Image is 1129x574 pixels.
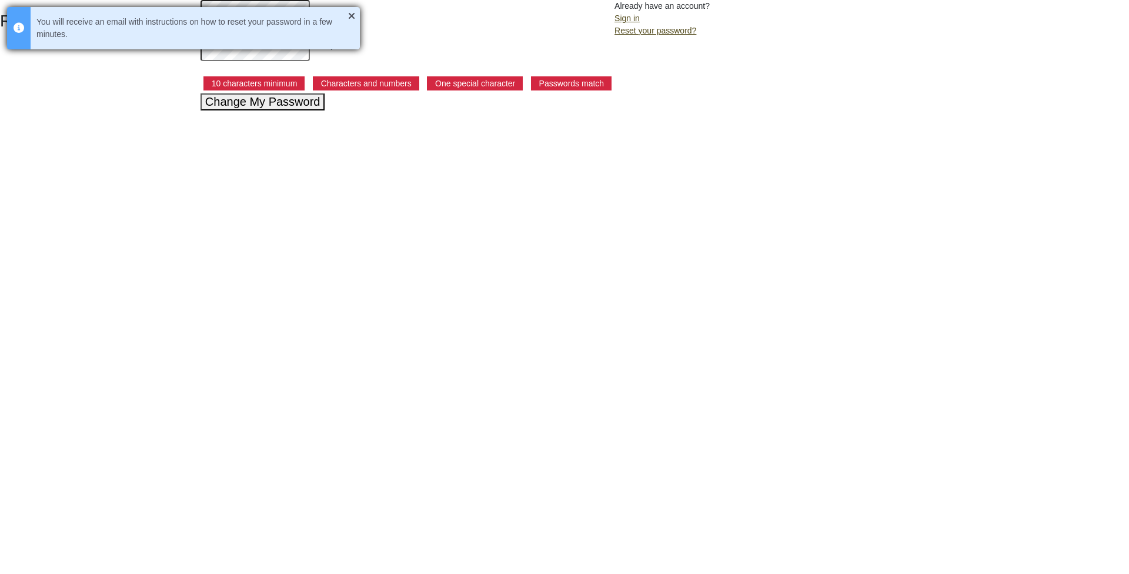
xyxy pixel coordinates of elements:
p: 10 characters minimum [203,76,305,90]
a: Sign in [614,14,640,23]
p: Characters and numbers [313,76,419,90]
div: You will receive an email with instructions on how to reset your password in a few minutes. [36,16,348,41]
p: Passwords match [531,76,612,90]
p: One special character [427,76,523,90]
a: Reset your password? [614,26,696,35]
button: Change My Password [201,93,325,110]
